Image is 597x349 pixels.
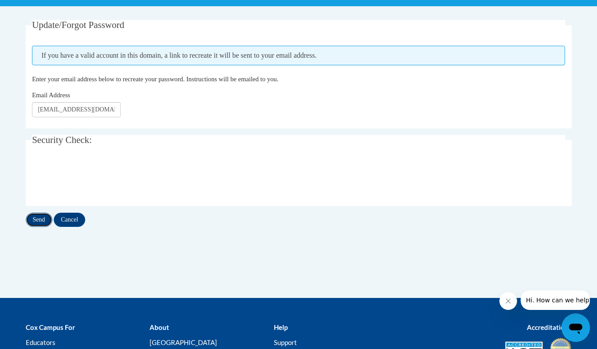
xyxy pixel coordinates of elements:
[32,75,278,83] span: Enter your email address below to recreate your password. Instructions will be emailed to you.
[54,213,85,227] input: Cancel
[150,338,217,346] a: [GEOGRAPHIC_DATA]
[26,213,52,227] input: Send
[26,323,75,331] b: Cox Campus For
[521,290,590,310] iframe: Message from company
[32,46,565,65] span: If you have a valid account in this domain, a link to recreate it will be sent to your email addr...
[32,20,124,30] span: Update/Forgot Password
[32,91,70,99] span: Email Address
[32,160,167,195] iframe: reCAPTCHA
[32,135,92,145] span: Security Check:
[499,292,517,310] iframe: Close message
[5,6,72,13] span: Hi. How can we help?
[274,338,297,346] a: Support
[561,313,590,342] iframe: Button to launch messaging window
[26,338,55,346] a: Educators
[527,323,572,331] b: Accreditations
[274,323,288,331] b: Help
[150,323,169,331] b: About
[32,102,121,117] input: Email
